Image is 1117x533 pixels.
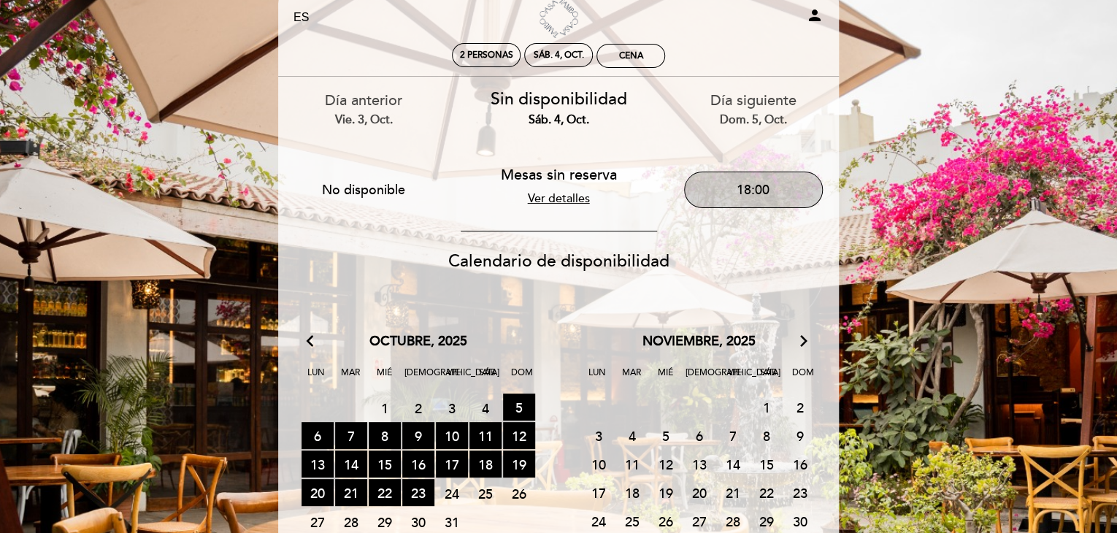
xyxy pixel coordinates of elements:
span: 11 [616,450,648,478]
span: 12 [650,450,682,478]
span: 19 [503,450,535,478]
span: 18 [616,479,648,506]
span: Dom [788,365,818,392]
span: 14 [717,450,749,478]
a: Ver detalles [527,191,589,206]
span: Mié [370,365,399,392]
span: 2 personas [460,50,513,61]
span: 2 [402,394,434,421]
span: Lun [302,365,331,392]
span: 6 [302,422,334,449]
span: Vie [720,365,749,392]
span: 10 [583,450,615,478]
span: 21 [717,479,749,506]
span: 4 [616,422,648,449]
span: 20 [683,479,715,506]
span: 22 [751,479,783,506]
span: 20 [302,479,334,506]
span: 7 [335,422,367,449]
span: 19 [650,479,682,506]
span: 13 [683,450,715,478]
span: 8 [369,422,401,449]
span: 17 [583,479,615,506]
span: 22 [369,479,401,506]
span: 24 [436,480,468,507]
span: 23 [784,479,816,506]
span: 5 [503,394,535,421]
i: arrow_forward_ios [797,332,810,351]
span: Sin disponibilidad [490,89,626,110]
span: Calendario de disponibilidad [448,251,669,272]
span: [DEMOGRAPHIC_DATA] [686,365,715,392]
span: Lun [583,365,612,392]
div: sáb. 4, oct. [472,112,645,129]
span: octubre, 2025 [369,332,467,351]
div: dom. 5, oct. [667,112,840,129]
span: 1 [751,394,783,421]
span: Dom [507,365,537,392]
span: 14 [335,450,367,478]
span: Vie [439,365,468,392]
span: 15 [369,450,401,478]
span: 16 [402,450,434,478]
span: 17 [436,450,468,478]
span: 7 [717,422,749,449]
div: Día siguiente [667,91,840,128]
button: 18:00 [684,172,823,208]
span: 18 [469,450,502,478]
span: 3 [436,394,468,421]
span: 2 [784,394,816,421]
span: 16 [784,450,816,478]
span: 13 [302,450,334,478]
span: 9 [784,422,816,449]
span: Sáb [473,365,502,392]
span: 21 [335,479,367,506]
span: 5 [650,422,682,449]
span: 4 [469,394,502,421]
span: Mié [651,365,680,392]
span: 25 [469,480,502,507]
span: 23 [402,479,434,506]
div: Día anterior [277,91,450,128]
span: 26 [503,480,535,507]
i: person [806,7,824,24]
i: arrow_back_ios [307,332,320,351]
span: 15 [751,450,783,478]
span: 10 [436,422,468,449]
button: person [806,7,824,29]
span: [DEMOGRAPHIC_DATA] [404,365,434,392]
span: Mar [617,365,646,392]
button: No disponible [294,172,433,208]
div: vie. 3, oct. [277,112,450,129]
span: 11 [469,422,502,449]
span: 1 [369,394,401,421]
span: 9 [402,422,434,449]
div: sáb. 4, oct. [534,50,584,61]
div: Cena [619,50,643,61]
span: 12 [503,422,535,449]
span: noviembre, 2025 [642,332,756,351]
span: 8 [751,422,783,449]
span: Sáb [754,365,783,392]
span: Mar [336,365,365,392]
span: 6 [683,422,715,449]
span: 3 [583,422,615,449]
div: Mesas sin reserva [483,165,634,186]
